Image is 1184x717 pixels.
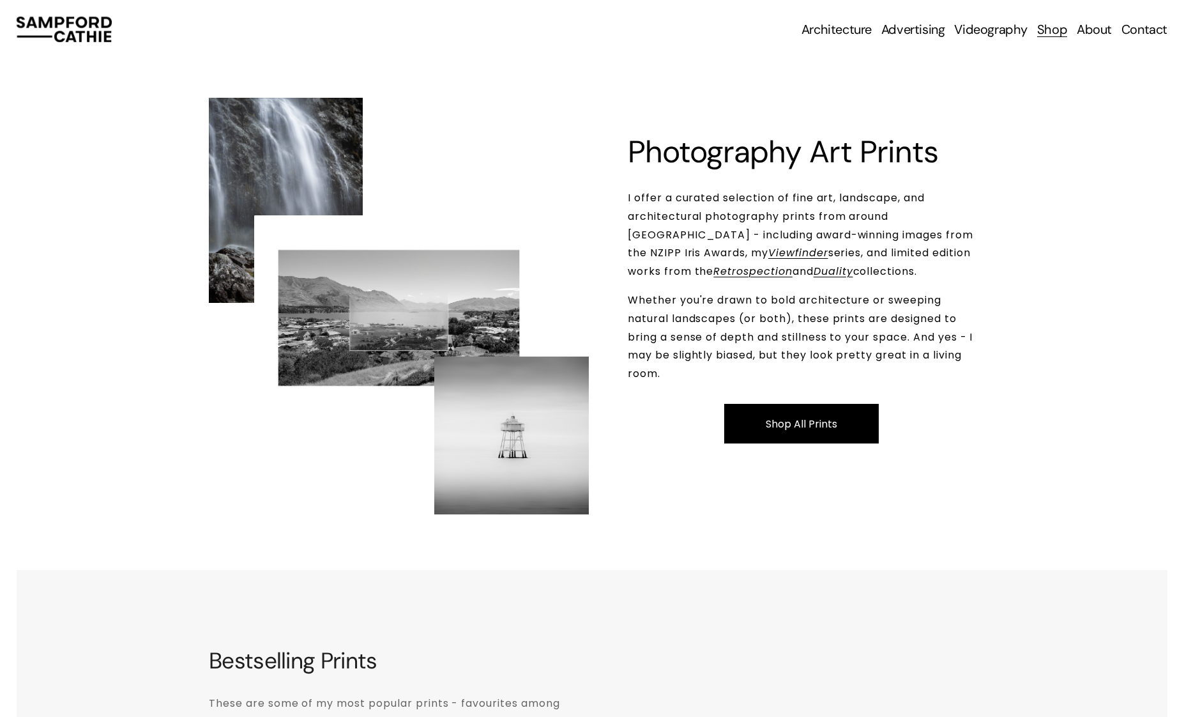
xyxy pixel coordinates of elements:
[628,135,975,169] h1: Photography Art Prints
[1077,20,1112,38] a: About
[628,189,975,281] p: I offer a curated selection of fine art, landscape, and architectural photography prints from aro...
[1121,20,1167,38] a: Contact
[768,245,828,260] a: Viewfinder
[954,20,1028,38] a: Videography
[881,22,945,37] span: Advertising
[209,648,588,674] h2: Bestselling Prints
[881,20,945,38] a: folder dropdown
[17,17,112,42] img: Sampford Cathie Photo + Video
[1037,20,1067,38] a: Shop
[814,264,853,279] a: Duality
[801,22,872,37] span: Architecture
[628,291,975,383] p: Whether you're drawn to bold architecture or sweeping natural landscapes (or both), these prints ...
[713,264,792,279] a: Retrospection
[801,20,872,38] a: folder dropdown
[724,404,878,444] a: Shop All Prints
